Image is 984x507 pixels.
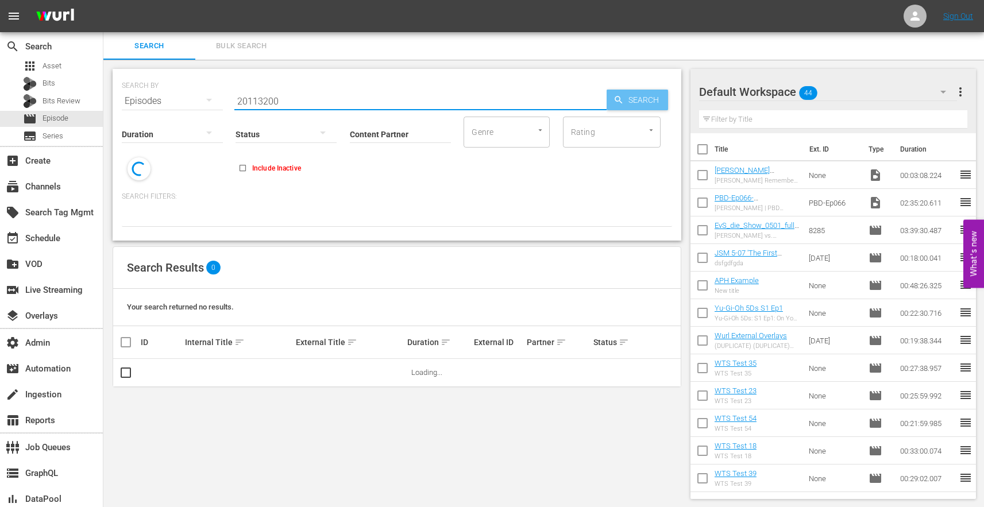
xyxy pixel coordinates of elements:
[6,309,20,323] span: Overlays
[802,133,862,165] th: Ext. ID
[959,333,973,347] span: reorder
[43,130,63,142] span: Series
[206,261,221,274] span: 0
[715,193,770,211] a: PBD-Ep066-[PERSON_NAME]
[869,251,882,265] span: Episode
[122,85,223,117] div: Episodes
[799,81,817,105] span: 44
[23,77,37,91] div: Bits
[6,362,20,376] span: Automation
[185,335,292,349] div: Internal Title
[869,444,882,458] span: Episode
[699,76,957,108] div: Default Workspace
[896,354,959,382] td: 00:27:38.957
[6,206,20,219] span: Search Tag Mgmt
[896,161,959,189] td: 00:03:08.224
[6,413,20,427] span: Reports
[43,60,61,72] span: Asset
[869,334,882,347] span: Episode
[715,442,757,450] a: WTS Test 18
[110,40,188,53] span: Search
[6,283,20,297] span: Live Streaming
[804,437,864,465] td: None
[804,299,864,327] td: None
[959,195,973,209] span: reorder
[715,166,780,192] a: [PERSON_NAME] Remembers [PERSON_NAME] V2
[474,338,524,347] div: External ID
[6,257,20,271] span: VOD
[28,3,83,30] img: ans4CAIJ8jUAAAAAAAAAAAAAAAAAAAAAAAAgQb4GAAAAAAAAAAAAAAAAAAAAAAAAJMjXAAAAAAAAAAAAAAAAAAAAAAAAgAT5G...
[896,382,959,409] td: 00:25:59.992
[715,331,787,340] a: Wurl External Overlays
[804,189,864,216] td: PBD-Ep066
[23,112,37,126] span: Episode
[869,196,882,210] span: Video
[296,335,403,349] div: External Title
[715,177,800,184] div: [PERSON_NAME] Remembers [PERSON_NAME] V2
[954,85,967,99] span: more_vert
[624,90,668,110] span: Search
[6,492,20,506] span: DataPool
[963,219,984,288] button: Open Feedback Widget
[804,216,864,244] td: 8285
[141,338,182,347] div: ID
[6,40,20,53] span: Search
[959,443,973,457] span: reorder
[715,386,757,395] a: WTS Test 23
[804,272,864,299] td: None
[804,161,864,189] td: None
[869,168,882,182] span: Video
[959,416,973,429] span: reorder
[252,163,301,173] span: Include Inactive
[869,223,882,237] span: Episode
[715,359,757,367] a: WTS Test 35
[959,388,973,402] span: reorder
[862,133,893,165] th: Type
[556,337,566,347] span: sort
[43,78,55,89] span: Bits
[804,465,864,492] td: None
[715,480,757,487] div: WTS Test 39
[804,244,864,272] td: [DATE]
[607,90,668,110] button: Search
[619,337,629,347] span: sort
[869,416,882,430] span: Episode
[715,452,757,460] div: WTS Test 18
[804,409,864,437] td: None
[715,414,757,423] a: WTS Test 54
[7,9,21,23] span: menu
[441,337,451,347] span: sort
[715,370,757,377] div: WTS Test 35
[896,216,959,244] td: 03:39:30.487
[6,466,20,480] span: GraphQL
[896,272,959,299] td: 00:48:26.325
[6,154,20,168] span: Create
[234,337,245,347] span: sort
[804,354,864,382] td: None
[896,189,959,216] td: 02:35:20.611
[715,315,800,322] div: Yu-Gi-Oh 5Ds: S1 Ep1: On Your Mark, Get Set, DUEL!
[959,361,973,374] span: reorder
[715,276,759,285] a: APH Example
[127,303,234,311] span: Your search returned no results.
[959,278,973,292] span: reorder
[715,425,757,432] div: WTS Test 54
[6,180,20,193] span: Channels
[715,397,757,405] div: WTS Test 23
[715,204,800,212] div: [PERSON_NAME] | PBD Podcast
[715,221,799,238] a: EvS_die_Show_0501_full_episode
[869,306,882,320] span: Episode
[411,368,442,377] span: Loading...
[959,168,973,181] span: reorder
[954,78,967,106] button: more_vert
[6,231,20,245] span: Schedule
[959,471,973,485] span: reorder
[23,129,37,143] span: Series
[407,335,470,349] div: Duration
[959,305,973,319] span: reorder
[896,465,959,492] td: 00:29:02.007
[959,223,973,237] span: reorder
[869,361,882,375] span: Episode
[122,192,672,202] p: Search Filters:
[23,94,37,108] div: Bits Review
